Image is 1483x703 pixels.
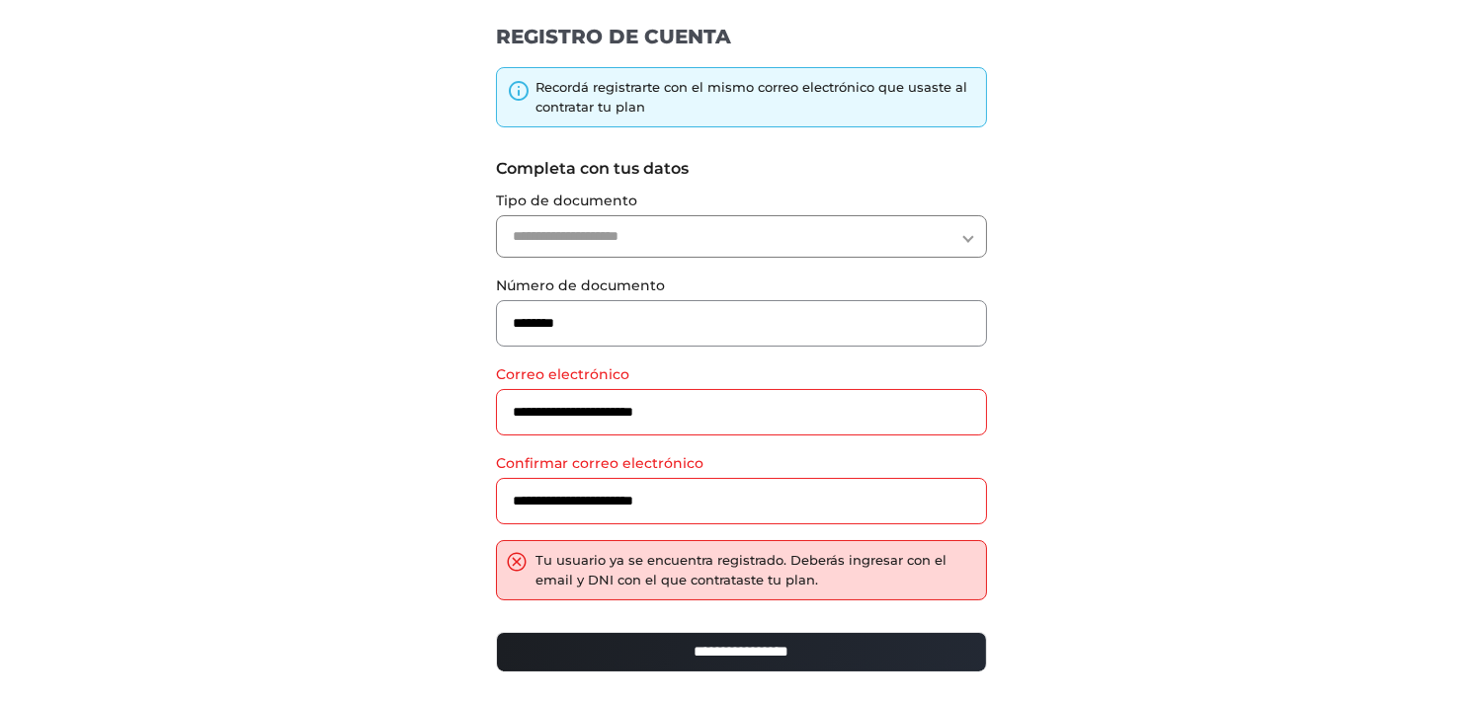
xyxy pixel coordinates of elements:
label: Confirmar correo electrónico [496,453,987,474]
label: Número de documento [496,275,987,296]
div: Tu usuario ya se encuentra registrado. Deberás ingresar con el email y DNI con el que contrataste... [536,551,976,589]
label: Correo electrónico [496,364,987,385]
div: Recordá registrarte con el mismo correo electrónico que usaste al contratar tu plan [536,78,976,117]
label: Tipo de documento [496,191,987,211]
label: Completa con tus datos [496,157,987,181]
h1: REGISTRO DE CUENTA [496,24,987,49]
